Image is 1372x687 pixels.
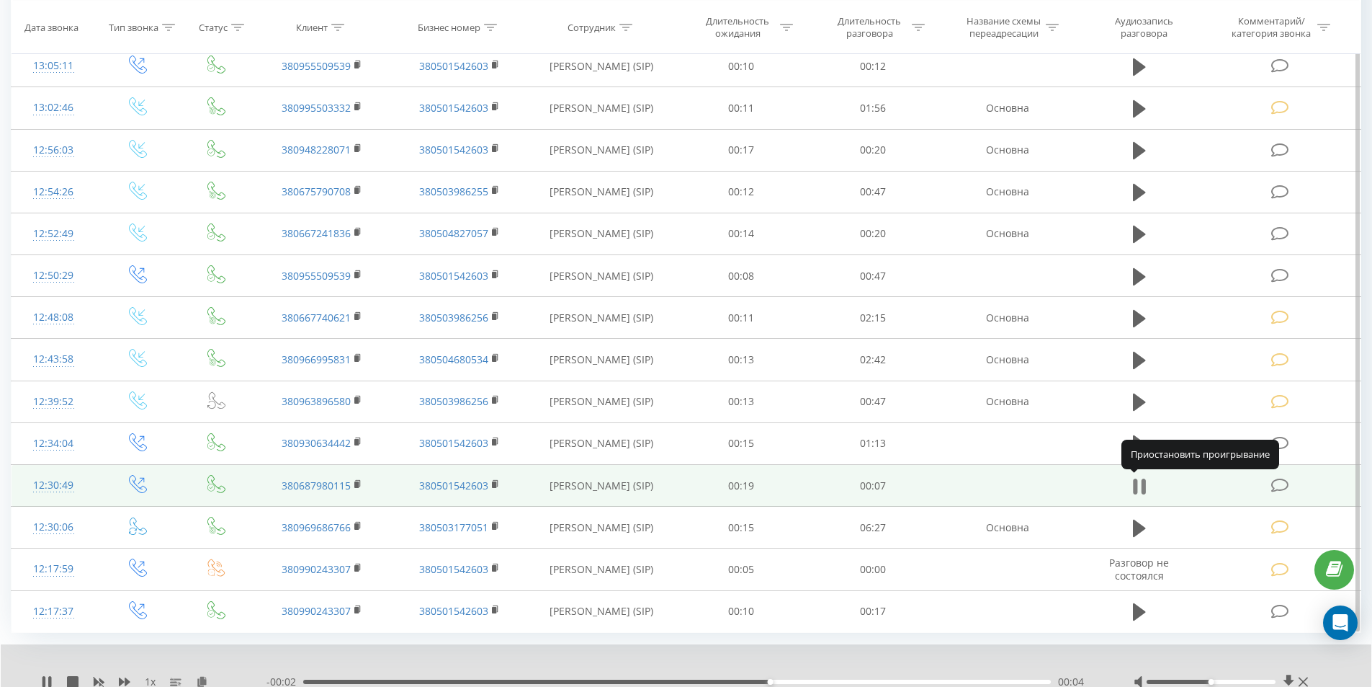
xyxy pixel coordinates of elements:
[528,45,676,87] td: [PERSON_NAME] (SIP)
[676,507,807,549] td: 00:15
[938,213,1075,254] td: Основна
[807,507,939,549] td: 06:27
[1323,606,1358,640] div: Open Intercom Messenger
[528,381,676,422] td: [PERSON_NAME] (SIP)
[419,143,488,156] a: 380501542603
[528,213,676,254] td: [PERSON_NAME] (SIP)
[282,479,351,492] a: 380687980115
[528,507,676,549] td: [PERSON_NAME] (SIP)
[282,604,351,618] a: 380990243307
[676,549,807,590] td: 00:05
[24,21,79,33] div: Дата звонка
[282,562,351,576] a: 380990243307
[528,87,676,129] td: [PERSON_NAME] (SIP)
[807,171,939,213] td: 00:47
[807,590,939,632] td: 00:17
[282,353,351,366] a: 380966995831
[807,339,939,381] td: 02:42
[419,394,488,408] a: 380503986256
[282,101,351,115] a: 380995503332
[282,520,351,534] a: 380969686766
[419,226,488,240] a: 380504827057
[807,213,939,254] td: 00:20
[676,213,807,254] td: 00:14
[419,101,488,115] a: 380501542603
[676,87,807,129] td: 00:11
[282,185,351,198] a: 380675790708
[528,171,676,213] td: [PERSON_NAME] (SIP)
[26,94,81,122] div: 13:02:46
[26,388,81,416] div: 12:39:52
[807,422,939,464] td: 01:13
[676,297,807,339] td: 00:11
[282,394,351,408] a: 380963896580
[296,21,328,33] div: Клиент
[807,381,939,422] td: 00:47
[419,562,488,576] a: 380501542603
[26,345,81,373] div: 12:43:58
[419,604,488,618] a: 380501542603
[676,255,807,297] td: 00:08
[807,45,939,87] td: 00:12
[26,513,81,541] div: 12:30:06
[419,436,488,450] a: 380501542603
[831,15,908,40] div: Длительность разговора
[419,185,488,198] a: 380503986255
[26,52,81,80] div: 13:05:11
[418,21,480,33] div: Бизнес номер
[807,255,939,297] td: 00:47
[938,171,1075,213] td: Основна
[282,311,351,324] a: 380667740621
[419,311,488,324] a: 380503986256
[938,507,1075,549] td: Основна
[768,679,774,685] div: Accessibility label
[938,87,1075,129] td: Основна
[282,143,351,156] a: 380948228071
[938,339,1075,381] td: Основна
[282,59,351,73] a: 380955509539
[528,297,676,339] td: [PERSON_NAME] (SIP)
[938,381,1075,422] td: Основна
[26,220,81,248] div: 12:52:49
[26,598,81,626] div: 12:17:37
[26,136,81,164] div: 12:56:03
[26,430,81,458] div: 12:34:04
[807,87,939,129] td: 01:56
[419,353,488,366] a: 380504680534
[676,45,807,87] td: 00:10
[419,479,488,492] a: 380501542603
[1097,15,1191,40] div: Аудиозапись разговора
[282,436,351,450] a: 380930634442
[419,520,488,534] a: 380503177051
[26,262,81,290] div: 12:50:29
[1208,679,1214,685] div: Accessibility label
[807,297,939,339] td: 02:15
[676,422,807,464] td: 00:15
[965,15,1042,40] div: Название схемы переадресации
[419,59,488,73] a: 380501542603
[807,549,939,590] td: 00:00
[676,590,807,632] td: 00:10
[109,21,158,33] div: Тип звонка
[199,21,228,33] div: Статус
[676,171,807,213] td: 00:12
[807,465,939,507] td: 00:07
[1109,556,1169,582] span: Разговор не состоялся
[676,339,807,381] td: 00:13
[528,549,676,590] td: [PERSON_NAME] (SIP)
[676,381,807,422] td: 00:13
[528,255,676,297] td: [PERSON_NAME] (SIP)
[282,226,351,240] a: 380667241836
[568,21,616,33] div: Сотрудник
[26,555,81,583] div: 12:17:59
[676,465,807,507] td: 00:19
[1121,440,1279,469] div: Приостановить проигрывание
[1229,15,1314,40] div: Комментарий/категория звонка
[699,15,776,40] div: Длительность ожидания
[807,129,939,171] td: 00:20
[528,129,676,171] td: [PERSON_NAME] (SIP)
[676,129,807,171] td: 00:17
[419,269,488,283] a: 380501542603
[528,339,676,381] td: [PERSON_NAME] (SIP)
[26,303,81,332] div: 12:48:08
